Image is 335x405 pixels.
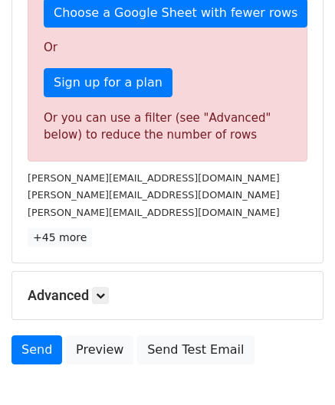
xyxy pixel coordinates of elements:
[258,332,335,405] iframe: Chat Widget
[44,109,291,144] div: Or you can use a filter (see "Advanced" below) to reduce the number of rows
[44,40,291,56] p: Or
[44,68,172,97] a: Sign up for a plan
[137,335,254,364] a: Send Test Email
[66,335,133,364] a: Preview
[28,207,280,218] small: [PERSON_NAME][EMAIL_ADDRESS][DOMAIN_NAME]
[28,189,280,201] small: [PERSON_NAME][EMAIL_ADDRESS][DOMAIN_NAME]
[28,172,280,184] small: [PERSON_NAME][EMAIL_ADDRESS][DOMAIN_NAME]
[28,228,92,247] a: +45 more
[28,287,307,304] h5: Advanced
[11,335,62,364] a: Send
